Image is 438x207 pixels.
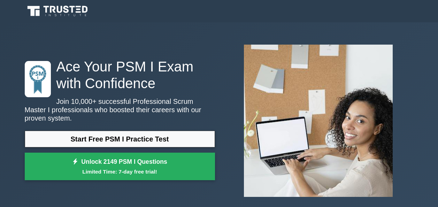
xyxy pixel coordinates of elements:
[33,168,206,176] small: Limited Time: 7-day free trial!
[25,153,215,181] a: Unlock 2149 PSM I QuestionsLimited Time: 7-day free trial!
[25,97,215,122] p: Join 10,000+ successful Professional Scrum Master I professionals who boosted their careers with ...
[25,131,215,147] a: Start Free PSM I Practice Test
[238,39,398,202] img: Professional Scrum Master I Preview
[25,58,215,92] h1: Ace Your PSM I Exam with Confidence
